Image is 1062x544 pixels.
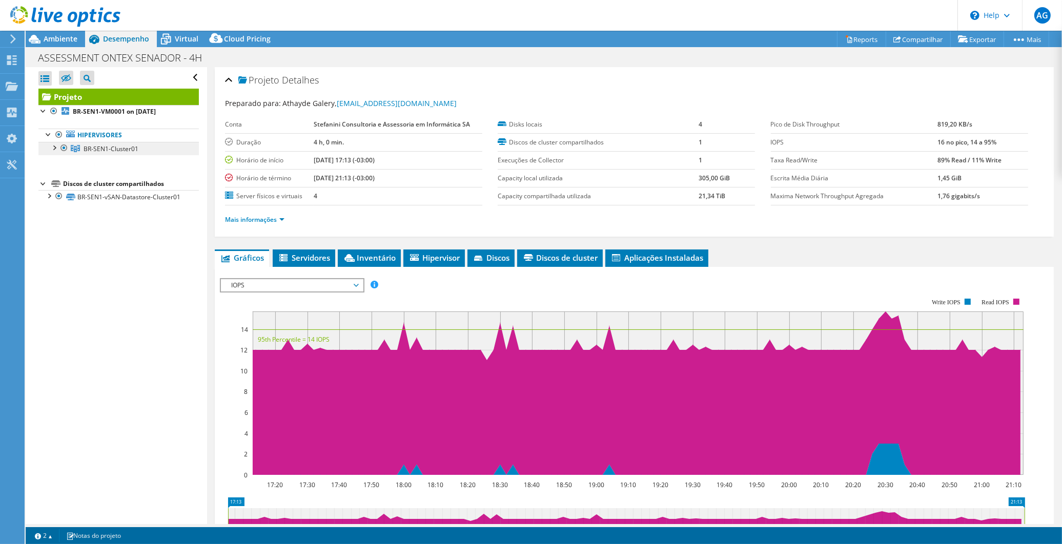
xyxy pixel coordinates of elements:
[314,156,375,164] b: [DATE] 17:13 (-03:00)
[244,429,248,438] text: 4
[620,480,636,489] text: 19:10
[937,156,1002,164] b: 89% Read / 11% Write
[103,34,149,44] span: Desempenho
[950,31,1004,47] a: Exportar
[38,142,199,155] a: BR-SEN1-Cluster01
[427,480,443,489] text: 18:10
[837,31,886,47] a: Reports
[685,480,701,489] text: 19:30
[225,215,284,224] a: Mais informações
[220,253,264,263] span: Gráficos
[225,137,314,148] label: Duração
[331,480,347,489] text: 17:40
[33,52,218,64] h1: ASSESSMENT ONTEX SENADOR - 4H
[886,31,951,47] a: Compartilhar
[498,119,699,130] label: Disks locais
[909,480,925,489] text: 20:40
[771,155,938,165] label: Taxa Read/Write
[224,34,271,44] span: Cloud Pricing
[498,173,699,183] label: Capacity local utilizada
[492,480,508,489] text: 18:30
[282,98,457,108] span: Athayde Galery,
[699,192,725,200] b: 21,34 TiB
[699,174,730,182] b: 305,00 GiB
[771,173,938,183] label: Escrita Média Diária
[314,174,375,182] b: [DATE] 21:13 (-03:00)
[409,253,460,263] span: Hipervisor
[1034,7,1051,24] span: AG
[267,480,283,489] text: 17:20
[652,480,668,489] text: 19:20
[363,480,379,489] text: 17:50
[225,155,314,165] label: Horário de início
[314,120,470,129] b: Stefanini Consultoria e Assessoria em Informática SA
[610,253,703,263] span: Aplicações Instaladas
[38,129,199,142] a: Hipervisores
[175,34,198,44] span: Virtual
[396,480,412,489] text: 18:00
[244,450,248,458] text: 2
[498,155,699,165] label: Execuções de Collector
[244,387,248,396] text: 8
[771,137,938,148] label: IOPS
[225,98,281,108] label: Preparado para:
[771,119,938,130] label: Pico de Disk Throughput
[84,144,138,153] span: BR-SEN1-Cluster01
[460,480,476,489] text: 18:20
[28,529,59,542] a: 2
[588,480,604,489] text: 19:00
[59,529,128,542] a: Notas do projeto
[937,192,980,200] b: 1,76 gigabits/s
[337,98,457,108] a: [EMAIL_ADDRESS][DOMAIN_NAME]
[1006,480,1022,489] text: 21:10
[244,408,248,417] text: 6
[225,191,314,201] label: Server físicos e virtuais
[226,279,358,291] span: IOPS
[845,480,861,489] text: 20:20
[937,120,972,129] b: 819,20 KB/s
[524,480,540,489] text: 18:40
[44,34,77,44] span: Ambiente
[699,120,702,129] b: 4
[556,480,572,489] text: 18:50
[942,480,957,489] text: 20:50
[498,191,699,201] label: Capacity compartilhada utilizada
[240,367,248,375] text: 10
[258,335,330,344] text: 95th Percentile = 14 IOPS
[937,174,962,182] b: 1,45 GiB
[238,75,279,86] span: Projeto
[937,138,996,147] b: 16 no pico, 14 a 95%
[278,253,330,263] span: Servidores
[771,191,938,201] label: Maxima Network Throughput Agregada
[38,89,199,105] a: Projeto
[282,74,319,86] span: Detalhes
[932,299,961,306] text: Write IOPS
[38,190,199,203] a: BR-SEN1-vSAN-Datastore-Cluster01
[522,253,598,263] span: Discos de cluster
[749,480,765,489] text: 19:50
[781,480,797,489] text: 20:00
[299,480,315,489] text: 17:30
[240,346,248,354] text: 12
[970,11,979,20] svg: \n
[974,480,990,489] text: 21:00
[1004,31,1049,47] a: Mais
[717,480,732,489] text: 19:40
[813,480,829,489] text: 20:10
[241,325,248,334] text: 14
[498,137,699,148] label: Discos de cluster compartilhados
[343,253,396,263] span: Inventário
[73,107,156,116] b: BR-SEN1-VM0001 on [DATE]
[225,173,314,183] label: Horário de término
[314,138,344,147] b: 4 h, 0 min.
[225,119,314,130] label: Conta
[314,192,317,200] b: 4
[877,480,893,489] text: 20:30
[982,299,1009,306] text: Read IOPS
[699,138,702,147] b: 1
[244,471,248,479] text: 0
[473,253,509,263] span: Discos
[38,105,199,118] a: BR-SEN1-VM0001 on [DATE]
[63,178,199,190] div: Discos de cluster compartilhados
[699,156,702,164] b: 1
